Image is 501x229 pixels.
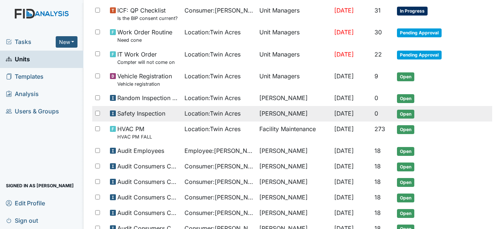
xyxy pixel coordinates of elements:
span: Random Inspection for Evening [117,93,179,102]
small: Need cone [117,37,172,44]
span: HVAC PM HVAC PM FALL [117,124,152,140]
td: [PERSON_NAME] [256,159,331,174]
span: [DATE] [334,94,354,102]
span: Safety Inspection [117,109,165,118]
span: IT Work Order Compter will not come on [117,50,175,66]
span: Location : Twin Acres [184,124,241,133]
span: Templates [6,71,44,82]
span: Sign out [6,215,38,226]
span: In Progress [397,7,428,16]
small: Is the BIP consent current? (document the date, BIP number in the comment section) [117,15,179,22]
span: [DATE] [334,28,354,36]
span: Consumer : [PERSON_NAME] [184,177,253,186]
span: 31 [374,7,381,14]
td: Facility Maintenance [256,122,331,143]
span: 18 [374,194,381,201]
span: [DATE] [334,7,354,14]
span: 18 [374,209,381,216]
span: Edit Profile [6,197,45,209]
span: Work Order Routine Need cone [117,28,172,44]
span: Open [397,163,414,171]
span: 273 [374,125,385,133]
span: Pending Approval [397,28,442,37]
td: [PERSON_NAME] [256,205,331,221]
span: 18 [374,147,381,154]
span: Location : Twin Acres [184,28,241,37]
small: Compter will not come on [117,59,175,66]
span: Open [397,147,414,156]
span: Location : Twin Acres [184,50,241,59]
span: Audit Consumers Charts [117,177,179,186]
span: [DATE] [334,125,354,133]
span: Pending Approval [397,51,442,59]
span: Location : Twin Acres [184,109,241,118]
a: Tasks [6,37,56,46]
span: Open [397,194,414,202]
span: [DATE] [334,178,354,185]
span: Employee : [PERSON_NAME] [184,146,253,155]
span: Audit Consumers Charts [117,193,179,202]
td: [PERSON_NAME] [256,143,331,159]
span: Analysis [6,88,39,100]
span: 9 [374,72,378,80]
small: Vehicle registration [117,81,172,88]
span: Open [397,125,414,134]
span: Audit Consumers Charts [117,162,179,171]
small: HVAC PM FALL [117,133,152,140]
td: [PERSON_NAME] [256,106,331,122]
span: [DATE] [334,72,354,80]
span: Open [397,94,414,103]
span: [DATE] [334,194,354,201]
td: [PERSON_NAME] [256,174,331,190]
span: [DATE] [334,209,354,216]
td: Unit Managers [256,47,331,69]
span: Open [397,209,414,218]
button: New [56,36,78,48]
span: Consumer : [PERSON_NAME] [184,162,253,171]
span: Open [397,110,414,119]
span: 0 [374,94,378,102]
td: [PERSON_NAME] [256,90,331,106]
td: [PERSON_NAME] [256,190,331,205]
span: Users & Groups [6,106,59,117]
span: Consumer : [PERSON_NAME] [184,208,253,217]
span: [DATE] [334,51,354,58]
td: Unit Managers [256,3,331,25]
span: 22 [374,51,382,58]
span: Location : Twin Acres [184,93,241,102]
td: Unit Managers [256,69,331,90]
td: Unit Managers [256,25,331,47]
span: Audit Employees [117,146,164,155]
span: [DATE] [334,147,354,154]
span: Signed in as [PERSON_NAME] [6,180,74,191]
span: 18 [374,163,381,170]
span: [DATE] [334,110,354,117]
span: Consumer : [PERSON_NAME] [184,193,253,202]
span: [DATE] [334,163,354,170]
span: 30 [374,28,382,36]
span: Vehicle Registration Vehicle registration [117,72,172,88]
span: Open [397,178,414,187]
span: 18 [374,178,381,185]
span: Audit Consumers Charts [117,208,179,217]
span: Location : Twin Acres [184,72,241,81]
span: ICF: QP Checklist Is the BIP consent current? (document the date, BIP number in the comment section) [117,6,179,22]
span: Open [397,72,414,81]
span: Consumer : [PERSON_NAME] [184,6,253,15]
span: Units [6,54,30,65]
span: 0 [374,110,378,117]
